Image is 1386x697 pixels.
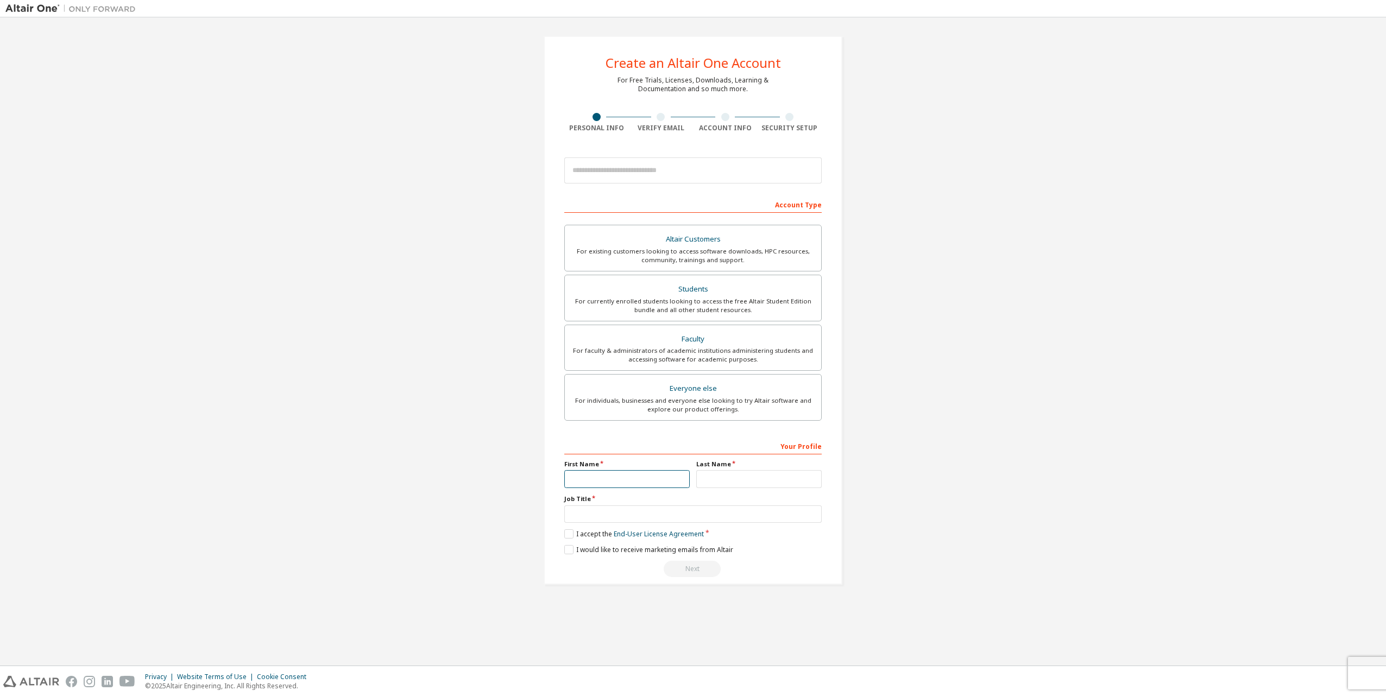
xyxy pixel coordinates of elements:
[564,460,690,468] label: First Name
[564,437,822,454] div: Your Profile
[606,56,781,69] div: Create an Altair One Account
[758,124,822,132] div: Security Setup
[564,495,822,503] label: Job Title
[696,460,822,468] label: Last Name
[571,381,815,396] div: Everyone else
[614,529,704,538] a: End-User License Agreement
[564,195,822,213] div: Account Type
[564,561,822,577] div: Read and acccept EULA to continue
[564,545,733,554] label: I would like to receive marketing emails from Altair
[571,332,815,347] div: Faculty
[257,673,313,681] div: Cookie Consent
[571,346,815,364] div: For faculty & administrators of academic institutions administering students and accessing softwa...
[119,676,135,687] img: youtube.svg
[564,124,629,132] div: Personal Info
[693,124,758,132] div: Account Info
[618,76,768,93] div: For Free Trials, Licenses, Downloads, Learning & Documentation and so much more.
[3,676,59,687] img: altair_logo.svg
[571,282,815,297] div: Students
[564,529,704,538] label: I accept the
[5,3,141,14] img: Altair One
[571,232,815,247] div: Altair Customers
[66,676,77,687] img: facebook.svg
[571,297,815,314] div: For currently enrolled students looking to access the free Altair Student Edition bundle and all ...
[629,124,694,132] div: Verify Email
[145,681,313,690] p: © 2025 Altair Engineering, Inc. All Rights Reserved.
[571,396,815,414] div: For individuals, businesses and everyone else looking to try Altair software and explore our prod...
[571,247,815,264] div: For existing customers looking to access software downloads, HPC resources, community, trainings ...
[102,676,113,687] img: linkedin.svg
[145,673,177,681] div: Privacy
[177,673,257,681] div: Website Terms of Use
[84,676,95,687] img: instagram.svg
